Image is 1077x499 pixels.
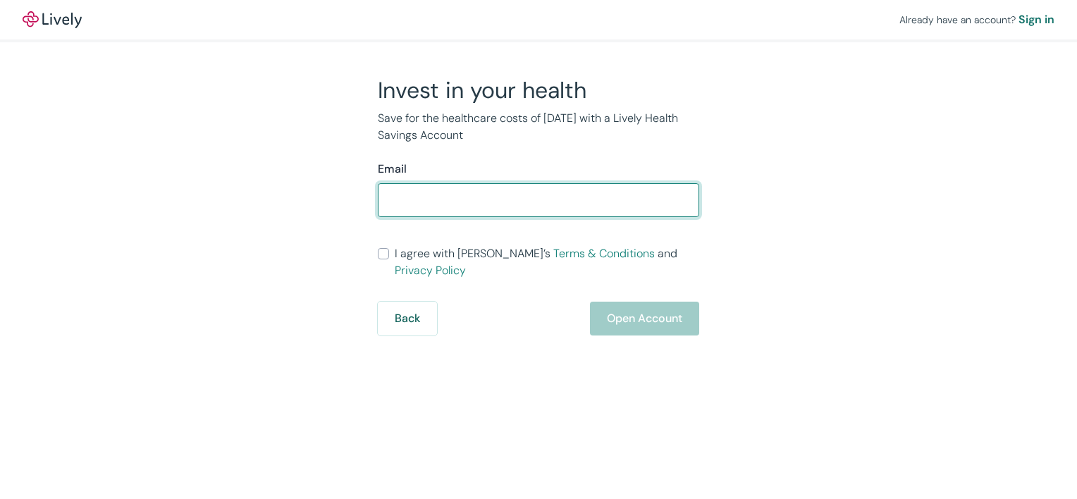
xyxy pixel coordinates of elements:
a: Privacy Policy [395,263,466,278]
a: Sign in [1018,11,1054,28]
span: I agree with [PERSON_NAME]’s and [395,245,699,279]
a: Terms & Conditions [553,246,655,261]
div: Already have an account? [899,11,1054,28]
p: Save for the healthcare costs of [DATE] with a Lively Health Savings Account [378,110,699,144]
a: LivelyLively [23,11,82,28]
button: Back [378,302,437,335]
h2: Invest in your health [378,76,699,104]
label: Email [378,161,407,178]
img: Lively [23,11,82,28]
